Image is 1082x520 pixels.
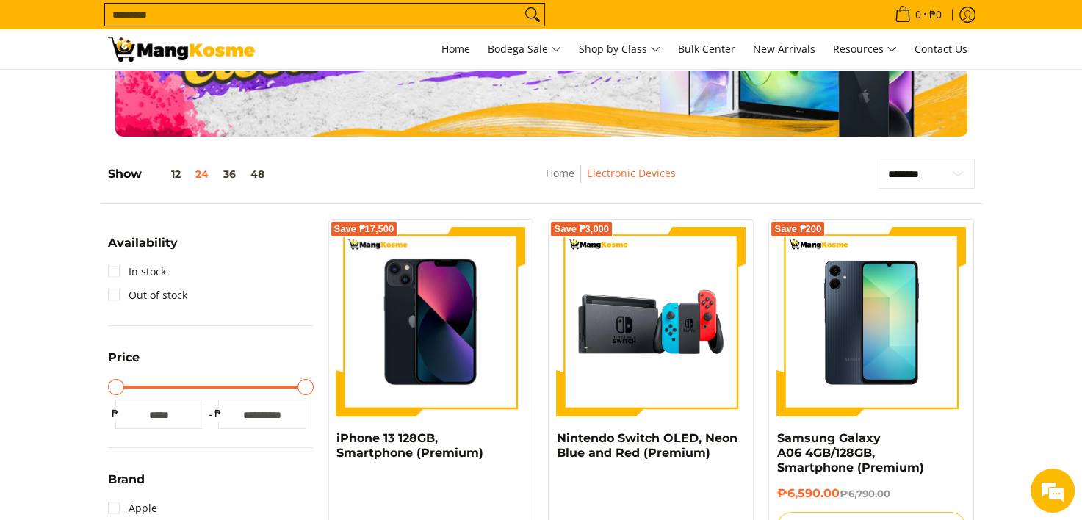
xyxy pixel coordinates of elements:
span: Save ₱17,500 [334,225,394,234]
span: We're online! [85,162,203,311]
img: iPhone 13 128GB, Smartphone (Premium) [336,227,526,416]
span: Bulk Center [678,42,735,56]
summary: Open [108,237,178,260]
img: nintendo-switch-with-joystick-and-dock-full-view-mang-kosme [556,227,746,416]
a: Samsung Galaxy A06 4GB/128GB, Smartphone (Premium) [776,431,923,474]
span: Price [108,352,140,364]
a: Bodega Sale [480,29,569,69]
span: ₱ [108,406,123,421]
a: New Arrivals [746,29,823,69]
span: Save ₱3,000 [554,225,609,234]
a: Home [434,29,477,69]
span: Contact Us [915,42,967,56]
div: Minimize live chat window [241,7,276,43]
a: Bulk Center [671,29,743,69]
span: ₱0 [927,10,944,20]
span: Resources [833,40,897,59]
button: 24 [188,168,216,180]
a: Contact Us [907,29,975,69]
span: 0 [913,10,923,20]
span: • [890,7,946,23]
img: Electronic Devices - Premium Brands with Warehouse Prices l Mang Kosme [108,37,255,62]
span: Shop by Class [579,40,660,59]
del: ₱6,790.00 [839,488,890,499]
a: Home [546,166,574,180]
h5: Show [108,167,272,181]
img: samsung-a06-smartphone-full-view-mang-kosme [776,227,966,416]
span: ₱ [211,406,226,421]
button: Search [521,4,544,26]
h6: ₱6,590.00 [776,486,966,501]
a: Nintendo Switch OLED, Neon Blue and Red (Premium) [556,431,737,460]
div: Chat with us now [76,82,247,101]
span: New Arrivals [753,42,815,56]
span: Availability [108,237,178,249]
button: 36 [216,168,243,180]
span: Bodega Sale [488,40,561,59]
span: Brand [108,474,145,485]
summary: Open [108,474,145,496]
a: Shop by Class [571,29,668,69]
textarea: Type your message and hit 'Enter' [7,356,280,408]
nav: Breadcrumbs [447,165,776,198]
a: Apple [108,496,157,520]
a: Out of stock [108,284,187,307]
button: 12 [142,168,188,180]
a: Electronic Devices [587,166,676,180]
a: In stock [108,260,166,284]
a: iPhone 13 128GB, Smartphone (Premium) [336,431,483,460]
a: Resources [826,29,904,69]
span: Save ₱200 [774,225,821,234]
nav: Main Menu [270,29,975,69]
span: Home [441,42,470,56]
button: 48 [243,168,272,180]
summary: Open [108,352,140,375]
